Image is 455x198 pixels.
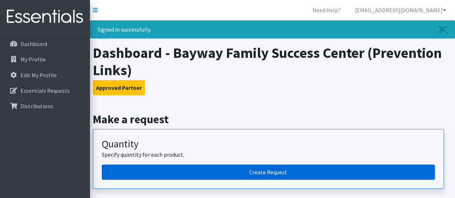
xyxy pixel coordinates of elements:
[102,150,435,159] p: Specify quantity for each product.
[102,165,435,180] a: Create a request by quantity
[21,56,46,63] p: My Profile
[349,3,452,17] a: [EMAIL_ADDRESS][DOMAIN_NAME]
[3,99,87,113] a: Distributions
[102,138,435,150] h3: Quantity
[21,102,53,110] p: Distributions
[3,68,87,82] a: Edit My Profile
[3,52,87,66] a: My Profile
[21,72,57,79] p: Edit My Profile
[432,21,455,38] a: Close
[3,83,87,98] a: Essentials Requests
[3,37,87,51] a: Dashboard
[21,40,47,47] p: Dashboard
[93,80,145,95] button: Approved Partner
[90,20,455,38] div: Signed in successfully.
[21,87,70,94] p: Essentials Requests
[93,112,452,126] h2: Make a request
[307,3,346,17] a: Need Help?
[3,5,87,29] img: HumanEssentials
[93,44,452,79] h1: Dashboard - Bayway Family Success Center (Prevention Links)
